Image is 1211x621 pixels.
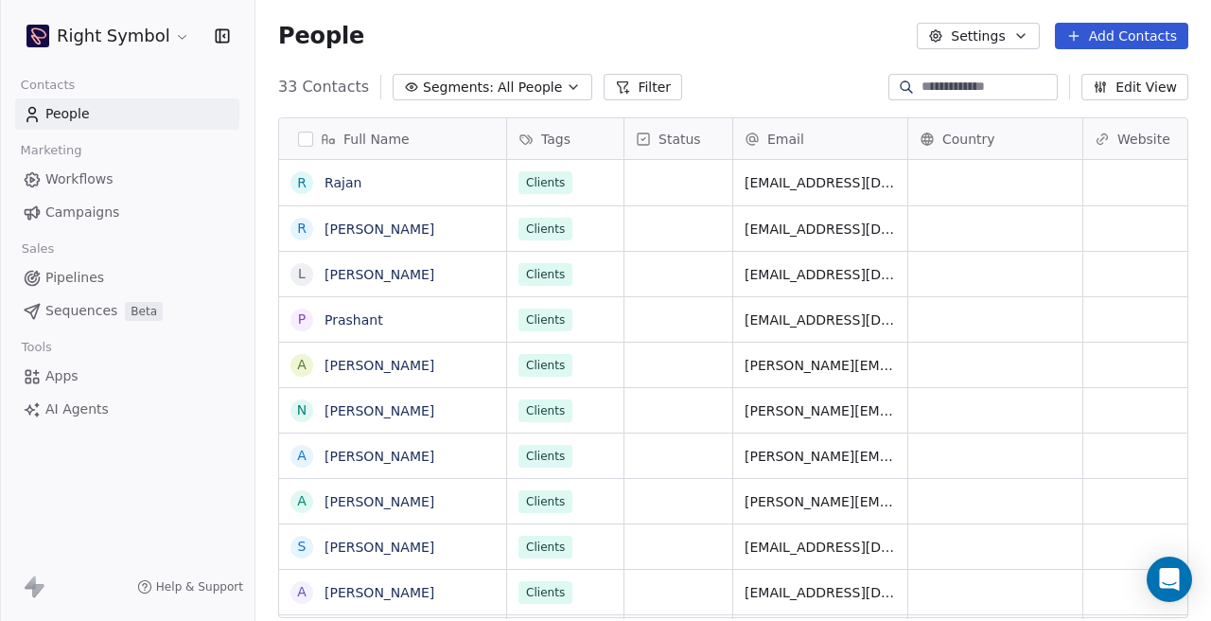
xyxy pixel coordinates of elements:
[518,536,572,559] span: Clients
[1081,74,1188,100] button: Edit View
[325,222,434,237] a: [PERSON_NAME]
[658,130,701,149] span: Status
[745,492,896,511] span: [PERSON_NAME][EMAIL_ADDRESS][DOMAIN_NAME]
[279,160,507,619] div: grid
[325,494,434,509] a: [PERSON_NAME]
[767,130,804,149] span: Email
[1055,23,1188,49] button: Add Contacts
[423,78,494,98] span: Segments:
[297,400,307,420] div: N
[45,169,114,189] span: Workflows
[45,301,117,321] span: Sequences
[45,203,119,222] span: Campaigns
[518,309,572,331] span: Clients
[26,25,49,47] img: Untitled%20design.png
[12,136,90,165] span: Marketing
[745,310,896,329] span: [EMAIL_ADDRESS][DOMAIN_NAME]
[624,118,732,159] div: Status
[498,78,562,98] span: All People
[15,361,239,392] a: Apps
[45,268,104,288] span: Pipelines
[325,175,361,190] a: Rajan
[518,171,572,194] span: Clients
[298,310,306,329] div: P
[745,538,896,557] span: [EMAIL_ADDRESS][DOMAIN_NAME]
[518,399,572,422] span: Clients
[156,579,243,594] span: Help & Support
[298,537,307,557] div: S
[15,197,239,228] a: Campaigns
[325,312,383,328] a: Prashant
[541,130,570,149] span: Tags
[15,98,239,130] a: People
[23,20,194,52] button: Right Symbol
[297,491,307,511] div: A
[343,130,410,149] span: Full Name
[325,449,434,464] a: [PERSON_NAME]
[137,579,243,594] a: Help & Support
[518,581,572,604] span: Clients
[518,490,572,513] span: Clients
[325,267,434,282] a: [PERSON_NAME]
[13,333,60,362] span: Tools
[745,356,896,375] span: [PERSON_NAME][EMAIL_ADDRESS][DOMAIN_NAME]
[297,355,307,375] div: A
[325,585,434,600] a: [PERSON_NAME]
[745,583,896,602] span: [EMAIL_ADDRESS][DOMAIN_NAME]
[297,582,307,602] div: A
[1117,130,1170,149] span: Website
[745,220,896,239] span: [EMAIL_ADDRESS][DOMAIN_NAME]
[745,401,896,420] span: [PERSON_NAME][EMAIL_ADDRESS][PERSON_NAME][DOMAIN_NAME]
[15,164,239,195] a: Workflows
[604,74,682,100] button: Filter
[15,394,239,425] a: AI Agents
[57,24,170,48] span: Right Symbol
[12,71,83,99] span: Contacts
[1147,557,1192,602] div: Open Intercom Messenger
[278,22,364,50] span: People
[297,446,307,466] div: A
[15,295,239,327] a: SequencesBeta
[15,262,239,293] a: Pipelines
[325,540,434,555] a: [PERSON_NAME]
[518,354,572,377] span: Clients
[297,173,307,193] div: R
[279,118,506,159] div: Full Name
[507,118,623,159] div: Tags
[325,403,434,418] a: [PERSON_NAME]
[942,130,995,149] span: Country
[45,366,79,386] span: Apps
[745,447,896,466] span: [PERSON_NAME][EMAIL_ADDRESS][PERSON_NAME][DOMAIN_NAME]
[745,173,896,192] span: [EMAIL_ADDRESS][DOMAIN_NAME]
[733,118,907,159] div: Email
[298,264,306,284] div: L
[278,76,369,98] span: 33 Contacts
[45,104,90,124] span: People
[908,118,1082,159] div: Country
[325,358,434,373] a: [PERSON_NAME]
[917,23,1039,49] button: Settings
[297,219,307,239] div: R
[518,263,572,286] span: Clients
[518,218,572,240] span: Clients
[13,235,62,263] span: Sales
[125,302,163,321] span: Beta
[45,399,109,419] span: AI Agents
[518,445,572,468] span: Clients
[745,265,896,284] span: [EMAIL_ADDRESS][DOMAIN_NAME]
